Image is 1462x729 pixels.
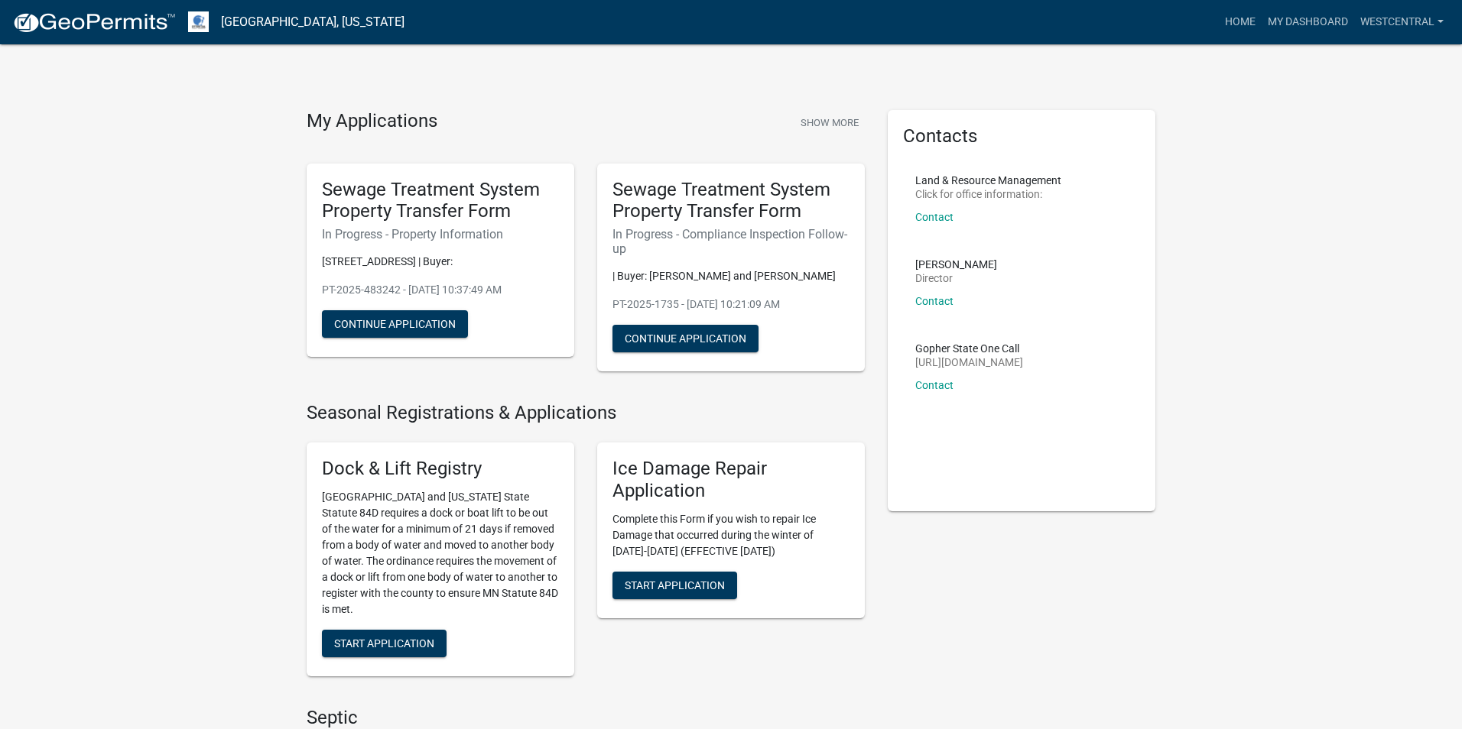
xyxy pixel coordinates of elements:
a: Contact [915,295,954,307]
h4: Septic [307,707,865,729]
p: | Buyer: [PERSON_NAME] and [PERSON_NAME] [612,268,850,284]
h4: My Applications [307,110,437,133]
span: Start Application [334,637,434,650]
button: Show More [794,110,865,135]
h6: In Progress - Property Information [322,227,559,241]
p: [PERSON_NAME] [915,259,997,270]
h5: Contacts [903,125,1140,147]
p: Director [915,273,997,283]
button: Continue Application [612,325,759,352]
p: Gopher State One Call [915,343,1023,354]
a: My Dashboard [1262,8,1354,37]
button: Continue Application [322,310,468,338]
h6: In Progress - Compliance Inspection Follow-up [612,227,850,256]
button: Start Application [612,572,737,599]
p: [STREET_ADDRESS] | Buyer: [322,254,559,270]
img: Otter Tail County, Minnesota [188,11,209,32]
p: Click for office information: [915,189,1061,199]
h4: Seasonal Registrations & Applications [307,402,865,424]
p: PT-2025-483242 - [DATE] 10:37:49 AM [322,282,559,298]
h5: Sewage Treatment System Property Transfer Form [612,179,850,223]
a: westcentral [1354,8,1450,37]
p: [GEOGRAPHIC_DATA] and [US_STATE] State Statute 84D requires a dock or boat lift to be out of the ... [322,489,559,617]
a: Contact [915,379,954,391]
p: PT-2025-1735 - [DATE] 10:21:09 AM [612,296,850,313]
a: [GEOGRAPHIC_DATA], [US_STATE] [221,9,404,35]
button: Start Application [322,630,447,657]
h5: Ice Damage Repair Application [612,458,850,502]
p: Complete this Form if you wish to repair Ice Damage that occurred during the winter of [DATE]-[DA... [612,511,850,559]
p: Land & Resource Management [915,175,1061,186]
p: [URL][DOMAIN_NAME] [915,357,1023,368]
span: Start Application [625,578,725,591]
a: Contact [915,211,954,223]
h5: Dock & Lift Registry [322,458,559,480]
a: Home [1219,8,1262,37]
h5: Sewage Treatment System Property Transfer Form [322,179,559,223]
